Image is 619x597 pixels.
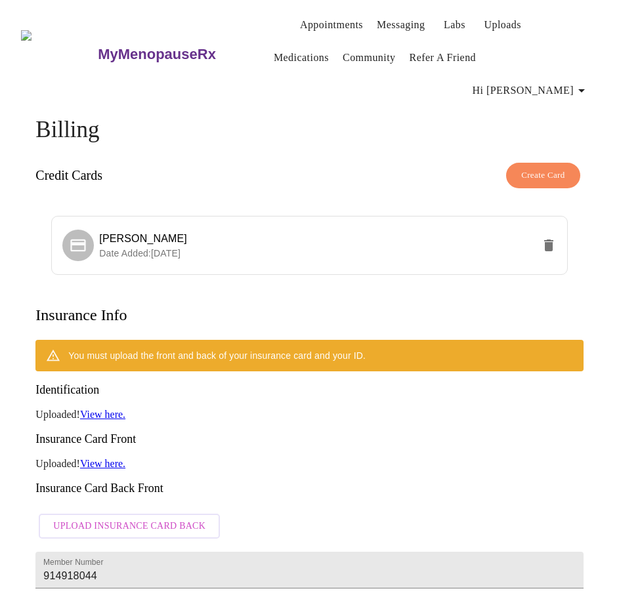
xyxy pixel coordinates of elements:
span: Upload Insurance Card Back [53,518,205,535]
img: MyMenopauseRx Logo [21,30,96,79]
a: View here. [80,458,125,469]
a: View here. [80,409,125,420]
a: Community [343,49,396,67]
h3: Insurance Card Back Front [35,482,583,495]
button: Create Card [506,163,580,188]
span: Create Card [521,168,565,183]
button: Hi [PERSON_NAME] [467,77,595,104]
button: Labs [433,12,475,38]
p: Uploaded! [35,409,583,421]
h3: MyMenopauseRx [98,46,216,63]
h4: Billing [35,117,583,143]
p: Uploaded! [35,458,583,470]
a: Labs [444,16,465,34]
span: Hi [PERSON_NAME] [473,81,589,100]
h3: Identification [35,383,583,397]
a: Uploads [484,16,521,34]
h3: Insurance Info [35,306,127,324]
button: delete [533,230,565,261]
button: Messaging [372,12,430,38]
span: Date Added: [DATE] [99,248,181,258]
button: Refer a Friend [404,45,482,71]
a: Refer a Friend [410,49,477,67]
a: Medications [274,49,329,67]
button: Upload Insurance Card Back [39,514,220,539]
a: MyMenopauseRx [96,31,268,77]
a: Messaging [377,16,425,34]
button: Appointments [295,12,368,38]
button: Medications [268,45,334,71]
button: Uploads [479,12,526,38]
div: You must upload the front and back of your insurance card and your ID. [68,344,366,367]
h3: Credit Cards [35,168,102,183]
button: Community [337,45,401,71]
span: [PERSON_NAME] [99,233,187,244]
a: Appointments [300,16,363,34]
h3: Insurance Card Front [35,432,583,446]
